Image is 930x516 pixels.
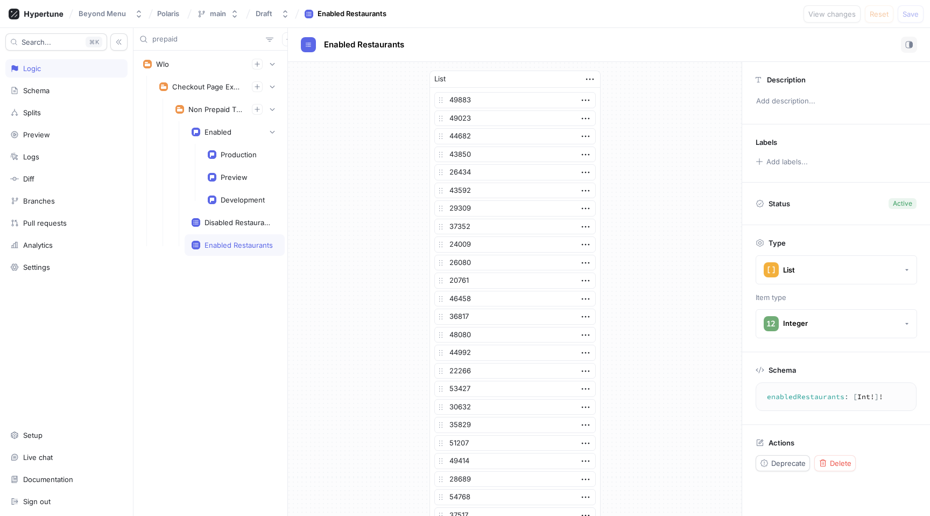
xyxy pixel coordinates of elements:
span: Search... [22,39,51,45]
input: Enter number here [434,471,596,487]
button: Delete [814,455,856,471]
div: Preview [23,130,50,139]
p: Description [767,75,806,84]
div: Diff [23,175,34,183]
p: Schema [769,366,796,374]
div: Logic [23,64,41,73]
button: Deprecate [756,455,810,471]
div: Setup [23,431,43,440]
input: Enter number here [434,255,596,271]
span: View changes [808,11,856,17]
span: Enabled Restaurants [324,40,404,49]
div: Production [221,150,257,159]
input: Enter number here [434,345,596,361]
div: Draft [256,9,272,18]
span: Deprecate [771,460,806,466]
div: Checkout Page Experiments [172,82,243,91]
button: List [756,255,917,284]
input: Enter number here [434,399,596,415]
p: Add description... [751,92,921,110]
input: Enter number here [434,327,596,343]
input: Enter number here [434,435,596,451]
div: Live chat [23,453,53,462]
div: Development [221,196,265,204]
input: Enter number here [434,309,596,325]
p: Labels [756,138,777,147]
div: Disabled Restaurants [205,218,273,227]
p: Type [769,239,786,247]
div: Beyond Menu [79,9,126,18]
div: List [783,266,795,275]
input: Enter number here [434,200,596,217]
button: Draft [251,5,294,23]
button: View changes [804,5,861,23]
span: Polaris [157,10,179,17]
div: Logs [23,152,39,161]
input: Enter number here [434,236,596,253]
input: Search... [152,34,262,45]
p: Item type [756,292,917,303]
span: Reset [870,11,889,17]
input: Enter number here [434,291,596,307]
input: Enter number here [434,183,596,199]
input: Enter number here [434,453,596,469]
input: Enter number here [434,147,596,163]
button: Reset [865,5,893,23]
button: Add labels... [752,155,811,169]
div: Schema [23,86,50,95]
div: Enabled Restaurants [205,241,273,249]
a: Documentation [5,470,128,489]
div: main [210,9,226,18]
div: Pull requests [23,219,67,227]
div: Enabled Restaurants [318,9,386,19]
div: Non Prepaid Tips Experiment [188,105,243,114]
button: Beyond Menu [74,5,147,23]
input: Enter number here [434,164,596,180]
div: Sign out [23,497,51,506]
div: Documentation [23,475,73,484]
div: Settings [23,263,50,271]
input: Enter number here [434,110,596,127]
div: Splits [23,108,41,117]
input: Enter number here [434,219,596,235]
div: Preview [221,173,248,182]
button: Search...K [5,33,107,51]
input: Enter number here [434,273,596,289]
div: Integer [783,319,808,328]
input: Enter number here [434,381,596,397]
button: Save [898,5,924,23]
input: Enter number here [434,92,596,108]
div: Wlo [156,60,169,68]
div: Branches [23,197,55,205]
span: Delete [830,460,851,466]
p: Status [769,196,790,211]
input: Enter number here [434,417,596,433]
textarea: enabledRestaurants: [Int!]! [760,387,912,407]
div: Analytics [23,241,53,249]
p: Actions [769,438,794,447]
span: Save [903,11,919,17]
input: Enter number here [434,363,596,379]
div: Active [893,199,912,208]
button: Integer [756,309,917,338]
div: K [86,37,102,47]
input: Enter number here [434,128,596,144]
div: List [434,74,446,85]
button: main [193,5,243,23]
div: Enabled [205,128,231,136]
input: Enter number here [434,489,596,505]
